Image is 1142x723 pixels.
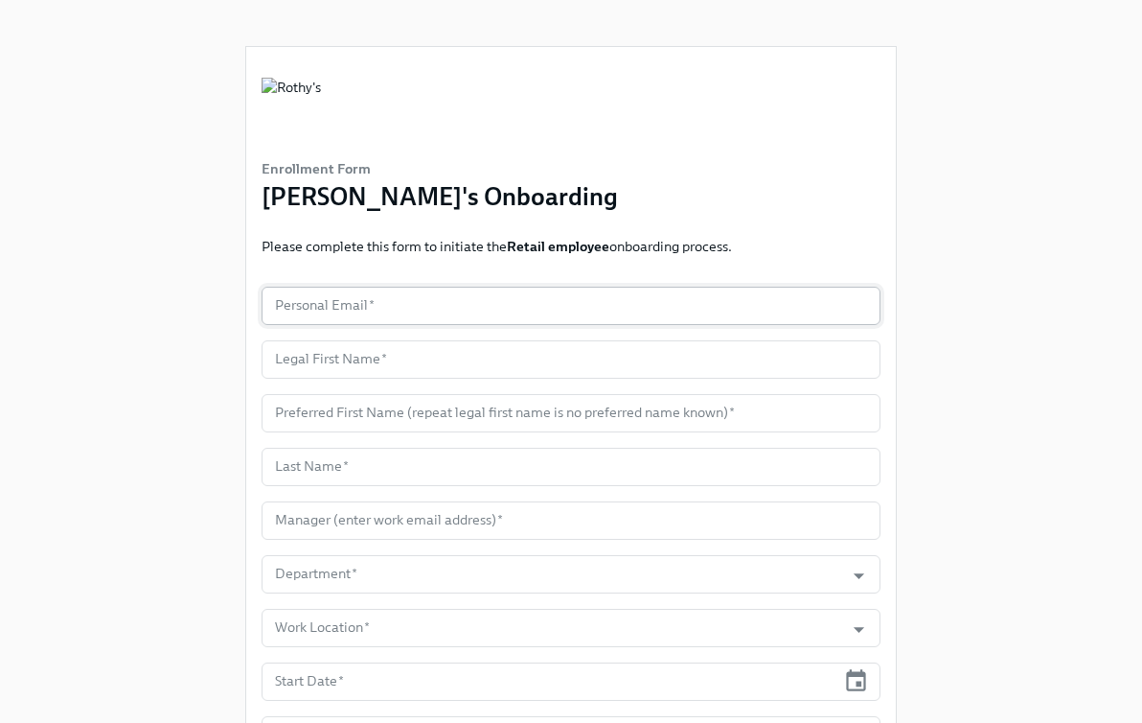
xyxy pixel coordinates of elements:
[262,179,618,214] h3: [PERSON_NAME]'s Onboarding
[844,615,874,644] button: Open
[844,561,874,591] button: Open
[262,158,618,179] h6: Enrollment Form
[507,238,609,255] strong: Retail employee
[262,237,732,256] p: Please complete this form to initiate the onboarding process.
[262,78,321,135] img: Rothy's
[262,663,835,701] input: MM/DD/YYYY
